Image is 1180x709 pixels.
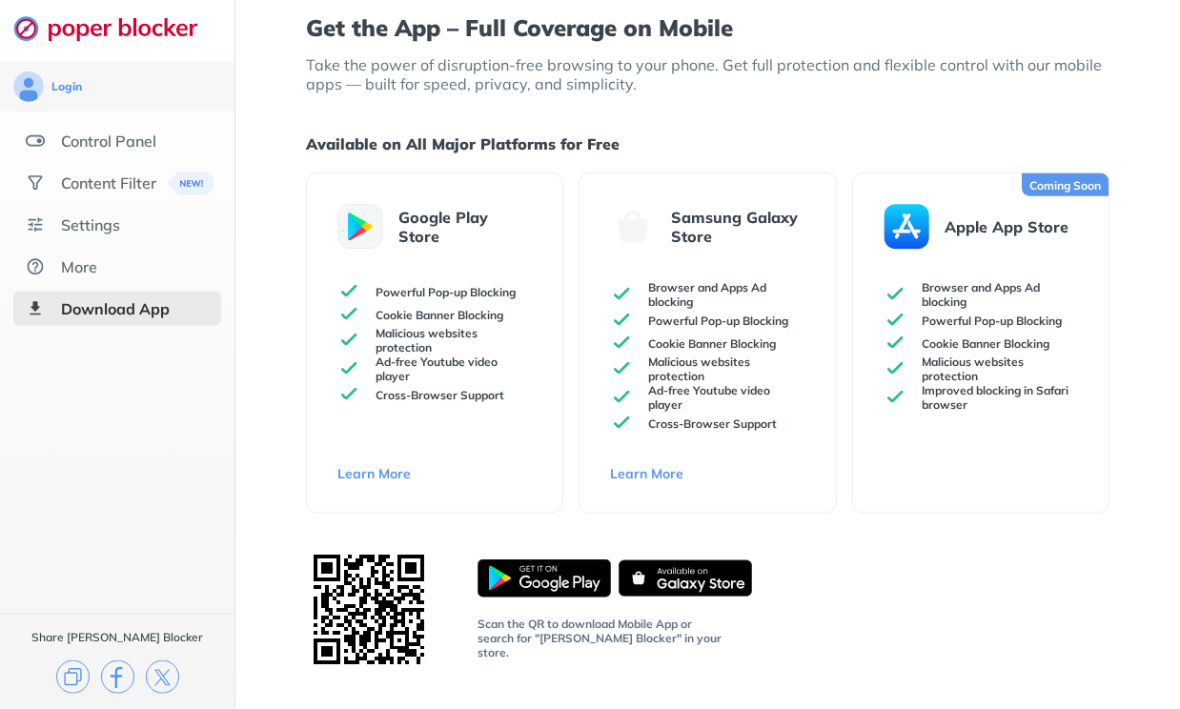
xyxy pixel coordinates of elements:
[51,79,82,94] div: Login
[376,308,503,322] p: Cookie Banner Blocking
[26,173,45,192] img: social.svg
[884,283,906,306] img: check-green.svg
[884,309,906,332] img: check-green.svg
[648,383,804,412] p: Ad-free Youtube video player
[648,280,804,309] p: Browser and Apps Ad blocking
[884,332,906,354] img: check-green.svg
[61,173,156,192] div: Content Filter
[61,299,170,318] div: Download App
[610,357,633,380] img: check-green.svg
[337,329,360,352] img: check-green.svg
[13,71,44,102] img: avatar.svg
[376,326,532,354] p: Malicious websites protection
[648,336,776,351] p: Cookie Banner Blocking
[101,660,134,694] img: facebook.svg
[26,257,45,276] img: about.svg
[884,386,906,409] img: check-green.svg
[61,132,156,151] div: Control Panel
[610,283,633,306] img: check-green.svg
[922,336,1049,351] p: Cookie Banner Blocking
[13,15,218,42] img: logo-webpage.svg
[945,217,1068,236] p: Apple App Store
[610,386,633,409] img: check-green.svg
[648,314,788,328] p: Powerful Pop-up Blocking
[61,215,120,234] div: Settings
[884,357,906,380] img: check-green.svg
[306,55,1109,93] p: Take the power of disruption-free browsing to your phone. Get full protection and flexible contro...
[61,257,97,276] div: More
[376,388,504,402] p: Cross-Browser Support
[56,660,90,694] img: copy.svg
[922,314,1062,328] p: Powerful Pop-up Blocking
[146,660,179,694] img: x.svg
[922,383,1078,412] p: Improved blocking in Safari browser
[337,280,360,303] img: check-green.svg
[1022,173,1109,196] div: Coming Soon
[610,332,633,354] img: check-green.svg
[648,416,777,431] p: Cross-Browser Support
[610,204,656,250] img: galaxy-store.svg
[922,280,1078,309] p: Browser and Apps Ad blocking
[306,15,1109,40] h1: Get the App – Full Coverage on Mobile
[376,285,516,299] p: Powerful Pop-up Blocking
[610,412,633,435] img: check-green.svg
[478,559,611,598] img: android-store-badge.svg
[398,208,532,246] p: Google Play Store
[306,132,1109,156] h1: Available on All Major Platforms for Free
[337,383,360,406] img: check-green.svg
[337,465,532,482] a: Learn More
[610,309,633,332] img: check-green.svg
[337,303,360,326] img: check-green.svg
[478,617,725,659] p: Scan the QR to download Mobile App or search for "[PERSON_NAME] Blocker" in your store.
[376,354,532,383] p: Ad-free Youtube video player
[922,354,1078,383] p: Malicious websites protection
[610,465,804,482] a: Learn More
[619,559,752,598] img: galaxy-store-badge.svg
[884,204,929,250] img: apple-store.svg
[31,630,203,645] div: Share [PERSON_NAME] Blocker
[26,215,45,234] img: settings.svg
[648,354,804,383] p: Malicious websites protection
[26,299,45,318] img: download-app-selected.svg
[168,172,214,195] img: menuBanner.svg
[671,208,804,246] p: Samsung Galaxy Store
[337,357,360,380] img: check-green.svg
[337,204,383,250] img: android-store.svg
[26,132,45,151] img: features.svg
[306,547,432,673] img: QR Code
